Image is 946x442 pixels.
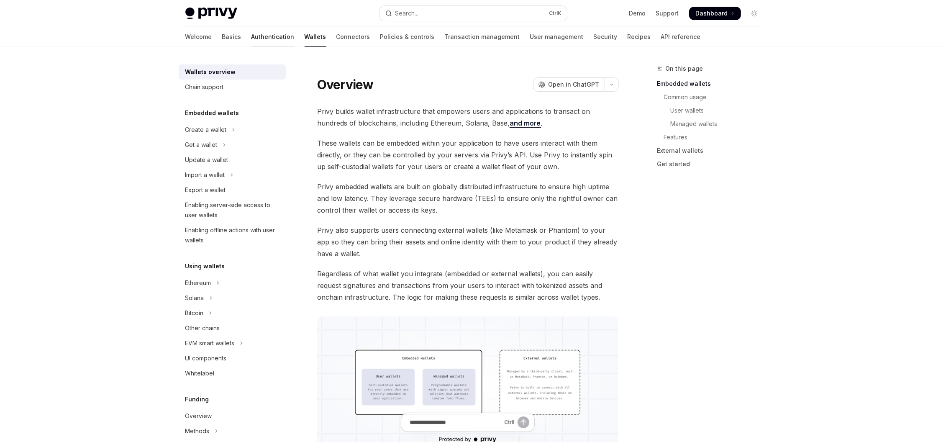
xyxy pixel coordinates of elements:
[185,200,281,220] div: Enabling server-side access to user wallets
[661,27,701,47] a: API reference
[179,223,286,248] a: Enabling offline actions with user wallets
[696,9,728,18] span: Dashboard
[179,409,286,424] a: Overview
[185,8,237,19] img: light logo
[222,27,241,47] a: Basics
[185,278,211,288] div: Ethereum
[179,80,286,95] a: Chain support
[549,10,562,17] span: Ctrl K
[656,9,679,18] a: Support
[530,27,584,47] a: User management
[185,125,227,135] div: Create a wallet
[179,366,286,381] a: Whitelabel
[410,413,501,432] input: Ask a question...
[179,152,286,167] a: Update a wallet
[251,27,295,47] a: Authentication
[185,338,235,348] div: EVM smart wallets
[185,185,226,195] div: Export a wallet
[185,108,239,118] h5: Embedded wallets
[179,275,286,290] button: Toggle Ethereum section
[666,64,703,74] span: On this page
[179,336,286,351] button: Toggle EVM smart wallets section
[518,416,529,428] button: Send message
[179,290,286,306] button: Toggle Solana section
[179,64,286,80] a: Wallets overview
[179,122,286,137] button: Toggle Create a wallet section
[185,308,204,318] div: Bitcoin
[185,394,209,404] h5: Funding
[185,27,212,47] a: Welcome
[185,411,212,421] div: Overview
[185,225,281,245] div: Enabling offline actions with user wallets
[185,368,215,378] div: Whitelabel
[657,104,768,117] a: User wallets
[657,117,768,131] a: Managed wallets
[629,9,646,18] a: Demo
[445,27,520,47] a: Transaction management
[179,167,286,182] button: Toggle Import a wallet section
[185,261,225,271] h5: Using wallets
[379,6,567,21] button: Open search
[336,27,370,47] a: Connectors
[317,137,619,172] span: These wallets can be embedded within your application to have users interact with them directly, ...
[305,27,326,47] a: Wallets
[689,7,741,20] a: Dashboard
[179,321,286,336] a: Other chains
[179,137,286,152] button: Toggle Get a wallet section
[317,105,619,129] span: Privy builds wallet infrastructure that empowers users and applications to transact on hundreds o...
[748,7,761,20] button: Toggle dark mode
[657,77,768,90] a: Embedded wallets
[657,90,768,104] a: Common usage
[185,67,236,77] div: Wallets overview
[179,306,286,321] button: Toggle Bitcoin section
[185,155,228,165] div: Update a wallet
[179,182,286,198] a: Export a wallet
[657,131,768,144] a: Features
[510,119,541,128] a: and more
[317,224,619,260] span: Privy also supports users connecting external wallets (like Metamask or Phantom) to your app so t...
[185,82,224,92] div: Chain support
[185,323,220,333] div: Other chains
[657,157,768,171] a: Get started
[185,426,210,436] div: Methods
[185,170,225,180] div: Import a wallet
[317,181,619,216] span: Privy embedded wallets are built on globally distributed infrastructure to ensure high uptime and...
[179,351,286,366] a: UI components
[533,77,605,92] button: Open in ChatGPT
[317,77,374,92] h1: Overview
[185,353,227,363] div: UI components
[185,140,218,150] div: Get a wallet
[185,293,204,303] div: Solana
[549,80,600,89] span: Open in ChatGPT
[395,8,419,18] div: Search...
[594,27,618,47] a: Security
[657,144,768,157] a: External wallets
[380,27,435,47] a: Policies & controls
[628,27,651,47] a: Recipes
[317,268,619,303] span: Regardless of what wallet you integrate (embedded or external wallets), you can easily request si...
[179,424,286,439] button: Toggle Methods section
[179,198,286,223] a: Enabling server-side access to user wallets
